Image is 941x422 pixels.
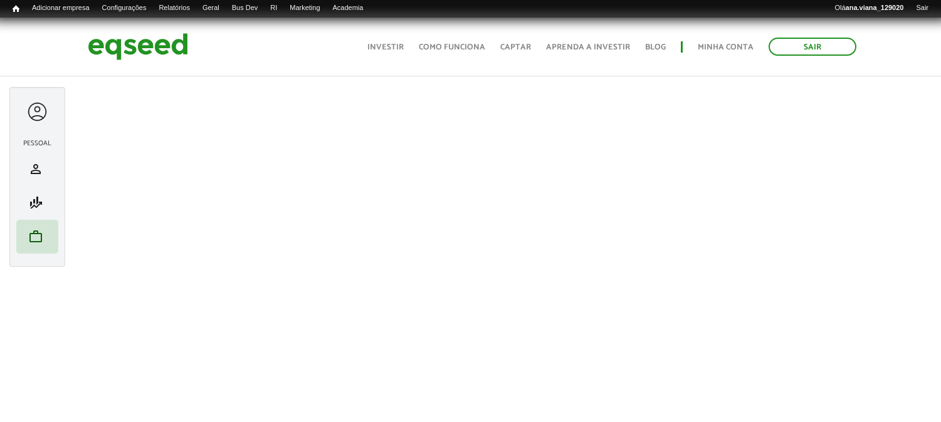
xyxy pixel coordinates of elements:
a: Bus Dev [226,3,265,13]
span: Início [13,4,19,13]
a: person [19,162,55,177]
a: Geral [196,3,226,13]
li: Minha simulação [16,186,58,220]
a: Minha conta [698,43,754,51]
a: work [19,229,55,244]
a: Marketing [283,3,326,13]
a: Academia [327,3,370,13]
a: Expandir menu [26,100,49,123]
a: Relatórios [152,3,196,13]
img: EqSeed [88,30,188,63]
a: Oláana.viana_129020 [829,3,910,13]
li: Meu portfólio [16,220,58,254]
strong: ana.viana_129020 [846,4,904,11]
a: Início [6,3,26,15]
li: Meu perfil [16,152,58,186]
a: Blog [645,43,666,51]
a: Como funciona [419,43,485,51]
span: finance_mode [28,195,43,210]
span: person [28,162,43,177]
a: Sair [910,3,935,13]
span: work [28,229,43,244]
a: Investir [367,43,404,51]
a: RI [264,3,283,13]
a: Captar [500,43,531,51]
a: Adicionar empresa [26,3,96,13]
a: Configurações [96,3,153,13]
a: Aprenda a investir [546,43,630,51]
a: Sair [769,38,856,56]
a: finance_mode [19,195,55,210]
h2: Pessoal [16,140,58,147]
